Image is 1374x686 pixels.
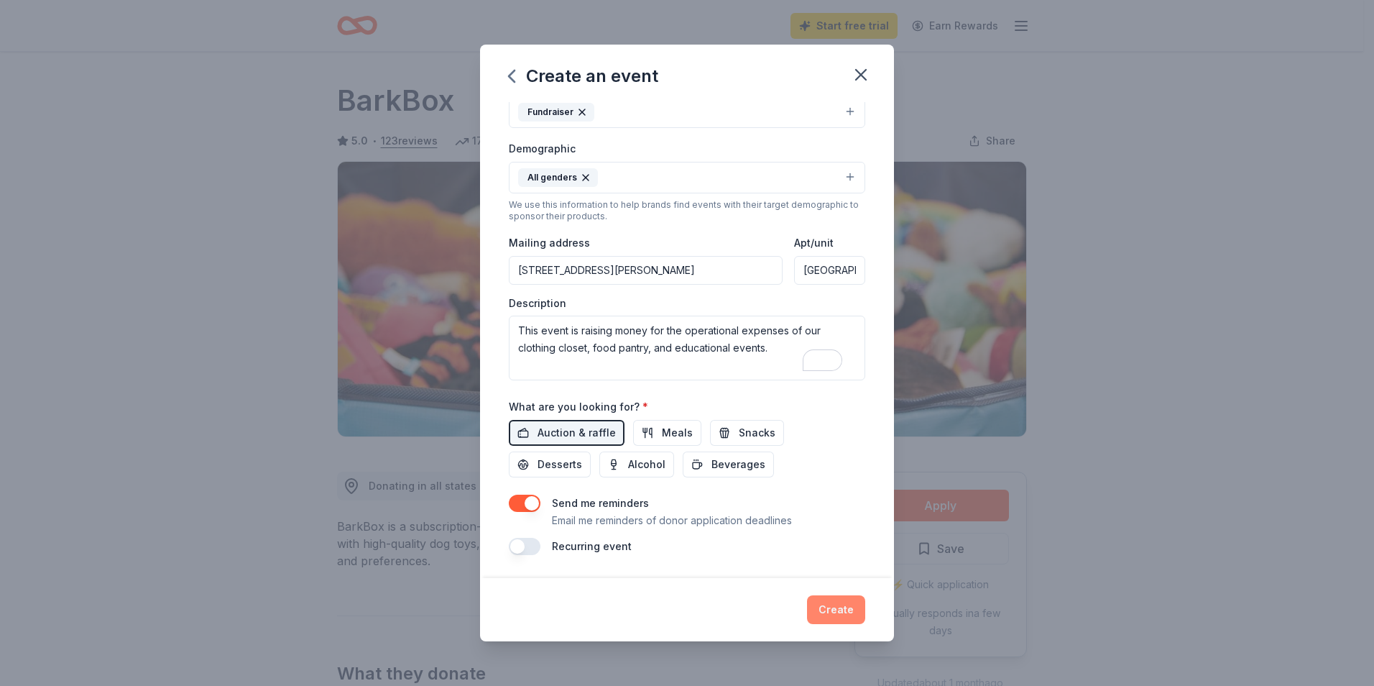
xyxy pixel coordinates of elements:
button: Auction & raffle [509,420,624,446]
span: Beverages [711,456,765,473]
span: Desserts [538,456,582,473]
label: Demographic [509,142,576,156]
button: Desserts [509,452,591,477]
label: Apt/unit [794,236,834,250]
span: Snacks [739,424,775,442]
label: Send me reminders [552,497,649,509]
p: Email me reminders of donor application deadlines [552,512,792,529]
span: Meals [662,424,693,442]
button: Meals [633,420,701,446]
textarea: To enrich screen reader interactions, please activate Accessibility in Grammarly extension settings [509,316,865,380]
button: Fundraiser [509,96,865,128]
button: All genders [509,162,865,193]
span: Alcohol [628,456,665,473]
label: Recurring event [552,540,632,552]
button: Alcohol [599,452,674,477]
input: Enter a US address [509,256,783,285]
span: Auction & raffle [538,424,616,442]
label: Description [509,296,566,311]
input: # [794,256,865,285]
div: Create an event [509,65,658,88]
div: Fundraiser [518,103,594,122]
div: We use this information to help brands find events with their target demographic to sponsor their... [509,199,865,222]
label: Mailing address [509,236,590,250]
div: All genders [518,168,598,187]
button: Create [807,595,865,624]
button: Snacks [710,420,784,446]
label: What are you looking for? [509,400,648,414]
button: Beverages [683,452,774,477]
